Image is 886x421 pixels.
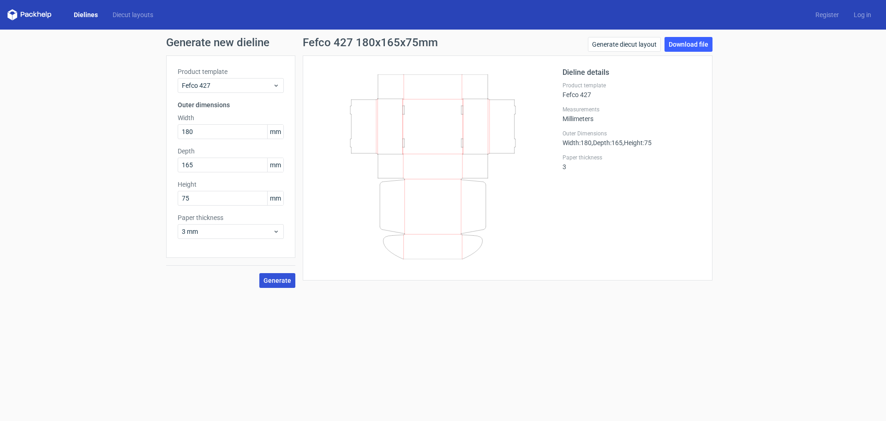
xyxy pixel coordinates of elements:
span: , Height : 75 [623,139,652,146]
span: Width : 180 [563,139,592,146]
label: Width [178,113,284,122]
div: Fefco 427 [563,82,701,98]
span: 3 mm [182,227,273,236]
h1: Fefco 427 180x165x75mm [303,37,438,48]
label: Product template [178,67,284,76]
label: Product template [563,82,701,89]
span: Fefco 427 [182,81,273,90]
h3: Outer dimensions [178,100,284,110]
a: Download file [664,37,712,52]
a: Dielines [66,10,105,19]
label: Paper thickness [563,154,701,161]
a: Log in [846,10,879,19]
h2: Dieline details [563,67,701,78]
span: , Depth : 165 [592,139,623,146]
h1: Generate new dieline [166,37,720,48]
div: Millimeters [563,106,701,122]
span: Generate [263,277,291,284]
a: Register [808,10,846,19]
label: Paper thickness [178,213,284,222]
span: mm [267,191,283,205]
span: mm [267,158,283,172]
span: mm [267,125,283,139]
label: Depth [178,146,284,156]
label: Height [178,180,284,189]
label: Outer Dimensions [563,130,701,137]
label: Measurements [563,106,701,113]
a: Diecut layouts [105,10,161,19]
a: Generate diecut layout [588,37,661,52]
div: 3 [563,154,701,171]
button: Generate [259,273,295,288]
